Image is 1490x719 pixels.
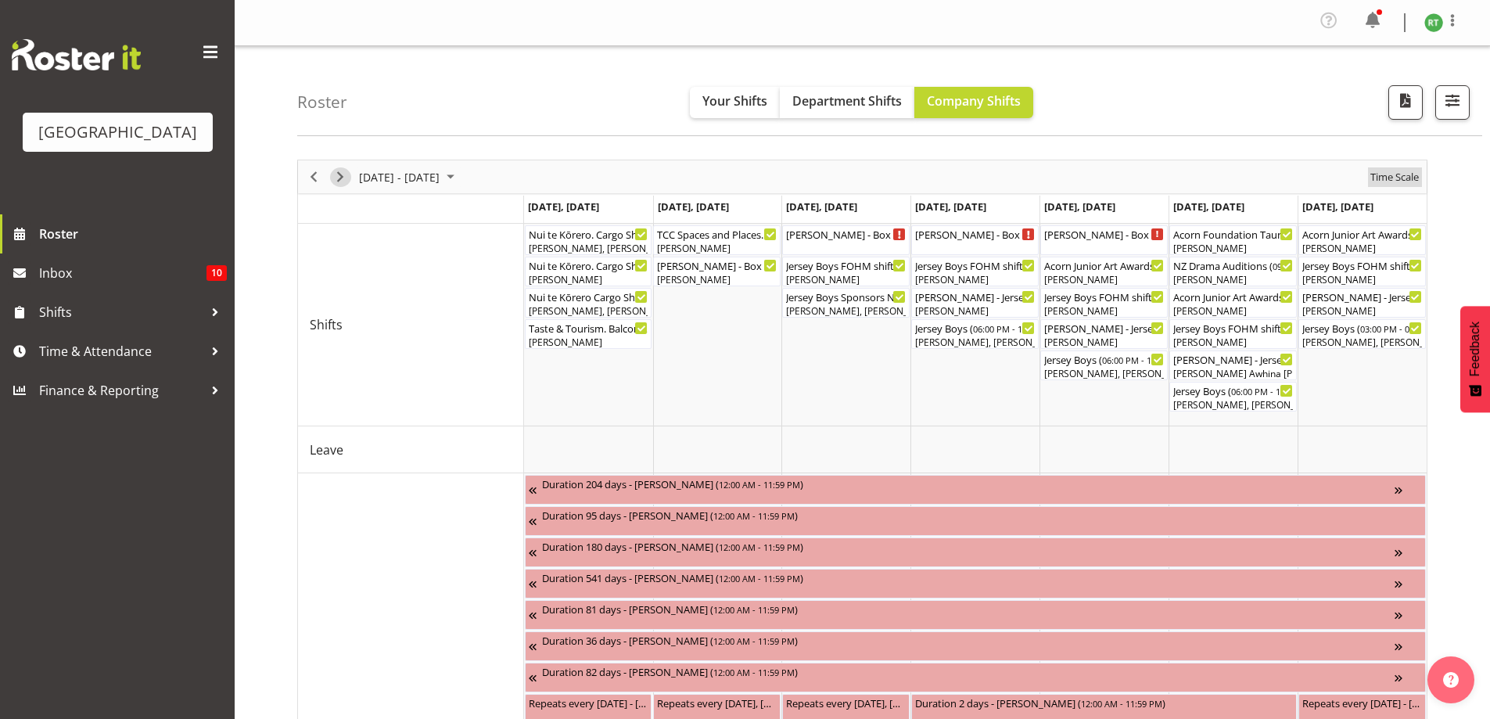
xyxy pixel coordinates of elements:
[1173,257,1293,273] div: NZ Drama Auditions ( )
[1360,322,1442,335] span: 03:00 PM - 07:10 PM
[1040,225,1168,255] div: Shifts"s event - Wendy - Box Office (Daytime Shifts) Begin From Friday, September 12, 2025 at 10:...
[1044,257,1164,273] div: Acorn Junior Art Awards - X-Space. FOHM/Bar Shift ( )
[1302,304,1422,318] div: [PERSON_NAME]
[1424,13,1443,32] img: richard-test10237.jpg
[1369,167,1420,187] span: Time Scale
[719,572,800,584] span: 12:00 AM - 11:59 PM
[529,304,648,318] div: [PERSON_NAME], [PERSON_NAME], [PERSON_NAME], [PERSON_NAME]
[915,289,1035,304] div: [PERSON_NAME] - Jersey Boys - Box Office ( )
[915,320,1035,336] div: Jersey Boys ( )
[542,632,1395,648] div: Duration 36 days - [PERSON_NAME] ( )
[915,226,1035,242] div: [PERSON_NAME] - Box Office (Daytime Shifts) ( )
[657,226,777,242] div: TCC Spaces and Places. Balcony Room ( )
[529,242,648,256] div: [PERSON_NAME], [PERSON_NAME]
[1044,304,1164,318] div: [PERSON_NAME]
[525,631,1426,661] div: Unavailability"s event - Duration 36 days - Caro Richards Begin From Sunday, August 10, 2025 at 1...
[1044,289,1164,304] div: Jersey Boys FOHM shift ( )
[690,87,780,118] button: Your Shifts
[300,160,327,193] div: Previous
[39,261,206,285] span: Inbox
[1169,382,1297,412] div: Shifts"s event - Jersey Boys Begin From Saturday, September 13, 2025 at 6:00:00 PM GMT+12:00 Ends...
[529,226,648,242] div: Nui te Kōrero. Cargo Shed. 0800 - 1800 Shift ( )
[525,225,652,255] div: Shifts"s event - Nui te Kōrero. Cargo Shed. 0800 - 1800 Shift Begin From Monday, September 8, 202...
[1302,242,1422,256] div: [PERSON_NAME]
[911,257,1039,286] div: Shifts"s event - Jersey Boys FOHM shift Begin From Thursday, September 11, 2025 at 5:15:00 PM GMT...
[1173,367,1293,381] div: [PERSON_NAME] Awhina [PERSON_NAME]
[702,92,767,110] span: Your Shifts
[1468,322,1482,376] span: Feedback
[1460,306,1490,412] button: Feedback - Show survey
[1388,85,1423,120] button: Download a PDF of the roster according to the set date range.
[525,506,1426,536] div: Unavailability"s event - Duration 95 days - Ciska Vogelzang Begin From Wednesday, June 11, 2025 a...
[1273,260,1354,272] span: 09:15 AM - 01:15 PM
[1169,319,1297,349] div: Shifts"s event - Jersey Boys FOHM shift Begin From Saturday, September 13, 2025 at 5:15:00 PM GMT...
[39,379,203,402] span: Finance & Reporting
[39,340,203,363] span: Time & Attendance
[297,93,347,111] h4: Roster
[1044,336,1164,350] div: [PERSON_NAME]
[1302,336,1422,350] div: [PERSON_NAME], [PERSON_NAME], [PERSON_NAME], [PERSON_NAME], [PERSON_NAME], [PERSON_NAME], [PERSON...
[1173,320,1293,336] div: Jersey Boys FOHM shift ( )
[973,322,1054,335] span: 06:00 PM - 11:59 PM
[915,257,1035,273] div: Jersey Boys FOHM shift ( )
[1368,167,1422,187] button: Time Scale
[1173,242,1293,256] div: [PERSON_NAME]
[1173,273,1293,287] div: [PERSON_NAME]
[1040,319,1168,349] div: Shifts"s event - Renee - Jersey Boys - Box Office Begin From Friday, September 12, 2025 at 5:30:0...
[1040,351,1168,380] div: Shifts"s event - Jersey Boys Begin From Friday, September 12, 2025 at 6:00:00 PM GMT+12:00 Ends A...
[713,635,795,647] span: 12:00 AM - 11:59 PM
[1044,351,1164,367] div: Jersey Boys ( )
[542,507,1422,523] div: Duration 95 days - [PERSON_NAME] ( )
[1040,288,1168,318] div: Shifts"s event - Jersey Boys FOHM shift Begin From Friday, September 12, 2025 at 5:15:00 PM GMT+1...
[1044,226,1164,242] div: [PERSON_NAME] - Box Office (Daytime Shifts) ( )
[327,160,354,193] div: Next
[542,538,1395,554] div: Duration 180 days - [PERSON_NAME] ( )
[1169,351,1297,380] div: Shifts"s event - Bobby- Lea - Jersey Boys - Box Office Begin From Saturday, September 13, 2025 at...
[786,257,906,273] div: Jersey Boys FOHM shift ( )
[529,320,648,336] div: Taste & Tourism. Balcony Room ( )
[1040,257,1168,286] div: Shifts"s event - Acorn Junior Art Awards - X-Space. FOHM/Bar Shift Begin From Friday, September 1...
[911,225,1039,255] div: Shifts"s event - Wendy - Box Office (Daytime Shifts) Begin From Thursday, September 11, 2025 at 1...
[782,225,910,255] div: Shifts"s event - Wendy - Box Office (Daytime Shifts) Begin From Wednesday, September 10, 2025 at ...
[657,242,777,256] div: [PERSON_NAME]
[1298,225,1426,255] div: Shifts"s event - Acorn Junior Art Awards - X-Space Begin From Sunday, September 14, 2025 at 9:45:...
[525,663,1426,692] div: Unavailability"s event - Duration 82 days - David Fourie Begin From Wednesday, August 20, 2025 at...
[528,200,599,214] span: [DATE], [DATE]
[914,87,1033,118] button: Company Shifts
[653,257,781,286] div: Shifts"s event - Wendy - Box Office (Daytime Shifts) Begin From Tuesday, September 9, 2025 at 10:...
[529,257,648,273] div: Nui te Kōrero. Cargo Shed. RF Shift ( )
[357,167,441,187] span: [DATE] - [DATE]
[915,273,1035,287] div: [PERSON_NAME]
[1044,320,1164,336] div: [PERSON_NAME] - Jersey Boys - Box Office ( )
[525,537,1426,567] div: Unavailability"s event - Duration 180 days - Katrina Luca Begin From Friday, July 4, 2025 at 12:0...
[1298,288,1426,318] div: Shifts"s event - Lisa - Jersey Boys - Box Office Begin From Sunday, September 14, 2025 at 2:30:00...
[657,273,777,287] div: [PERSON_NAME]
[653,225,781,255] div: Shifts"s event - TCC Spaces and Places. Balcony Room Begin From Tuesday, September 9, 2025 at 8:3...
[310,315,343,334] span: Shifts
[525,319,652,349] div: Shifts"s event - Taste & Tourism. Balcony Room Begin From Monday, September 8, 2025 at 3:00:00 PM...
[330,167,351,187] button: Next
[1298,319,1426,349] div: Shifts"s event - Jersey Boys Begin From Sunday, September 14, 2025 at 3:00:00 PM GMT+12:00 Ends A...
[915,200,986,214] span: [DATE], [DATE]
[782,288,910,318] div: Shifts"s event - Jersey Boys Sponsors Night Begin From Wednesday, September 10, 2025 at 5:15:00 P...
[1169,257,1297,286] div: Shifts"s event - NZ Drama Auditions Begin From Saturday, September 13, 2025 at 9:15:00 AM GMT+12:...
[719,478,800,491] span: 12:00 AM - 11:59 PM
[911,288,1039,318] div: Shifts"s event - Valerie - Jersey Boys - Box Office Begin From Thursday, September 11, 2025 at 5:...
[1302,289,1422,304] div: [PERSON_NAME] - Jersey Boys - Box Office ( )
[1231,385,1312,397] span: 06:00 PM - 10:10 PM
[542,663,1395,679] div: Duration 82 days - [PERSON_NAME] ( )
[713,666,795,678] span: 12:00 AM - 11:59 PM
[786,304,906,318] div: [PERSON_NAME], [PERSON_NAME], [PERSON_NAME], [PERSON_NAME], [PERSON_NAME]
[1044,200,1115,214] span: [DATE], [DATE]
[915,304,1035,318] div: [PERSON_NAME]
[357,167,461,187] button: September 08 - 14, 2025
[1302,200,1373,214] span: [DATE], [DATE]
[303,167,325,187] button: Previous
[657,695,777,710] div: Repeats every [DATE], [DATE], [DATE], [DATE] - [PERSON_NAME] ( )
[927,92,1021,110] span: Company Shifts
[12,39,141,70] img: Rosterit website logo
[780,87,914,118] button: Department Shifts
[713,603,795,616] span: 12:00 AM - 11:59 PM
[786,226,906,242] div: [PERSON_NAME] - Box Office (Daytime Shifts) ( )
[657,257,777,273] div: [PERSON_NAME] - Box Office (Daytime Shifts) ( )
